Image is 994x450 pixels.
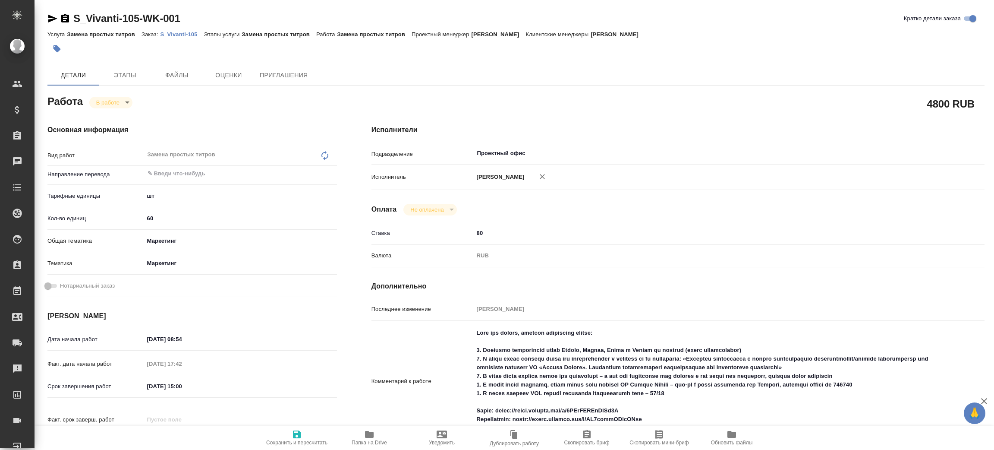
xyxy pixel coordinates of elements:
p: [PERSON_NAME] [472,31,526,38]
h2: Работа [47,93,83,108]
span: Нотариальный заказ [60,282,115,290]
span: Папка на Drive [352,440,387,446]
p: Исполнитель [371,173,474,181]
span: Файлы [156,70,198,81]
button: Добавить тэг [47,39,66,58]
p: Последнее изменение [371,305,474,314]
span: Дублировать работу [490,440,539,447]
button: Скопировать ссылку [60,13,70,24]
p: Валюта [371,251,474,260]
p: Этапы услуги [204,31,242,38]
p: Дата начала работ [47,335,144,344]
span: Детали [53,70,94,81]
span: Приглашения [260,70,308,81]
button: Скопировать ссылку для ЯМессенджера [47,13,58,24]
p: Ставка [371,229,474,238]
input: ✎ Введи что-нибудь [144,212,337,225]
p: Заказ: [142,31,160,38]
input: ✎ Введи что-нибудь [147,168,305,179]
div: шт [144,189,337,203]
p: Вид работ [47,151,144,160]
p: Общая тематика [47,237,144,245]
span: Уведомить [429,440,455,446]
p: Срок завершения работ [47,382,144,391]
a: S_Vivanti-105-WK-001 [73,13,180,24]
div: RUB [474,248,934,263]
p: Факт. срок заверш. работ [47,415,144,424]
h4: Оплата [371,204,397,215]
span: Этапы [104,70,146,81]
button: Уведомить [406,426,478,450]
p: Тарифные единицы [47,192,144,200]
button: Обновить файлы [695,426,768,450]
span: Скопировать бриф [564,440,609,446]
p: Комментарий к работе [371,377,474,386]
input: ✎ Введи что-нибудь [144,333,220,345]
span: Сохранить и пересчитать [266,440,327,446]
input: Пустое поле [474,303,934,315]
button: Удалить исполнителя [533,167,552,186]
p: Кол-во единиц [47,214,144,223]
p: Факт. дата начала работ [47,360,144,368]
input: Пустое поле [144,358,220,370]
a: S_Vivanti-105 [160,30,204,38]
p: Проектный менеджер [412,31,471,38]
button: 🙏 [964,402,985,424]
p: Клиентские менеджеры [525,31,591,38]
h4: Дополнительно [371,281,985,292]
p: Работа [316,31,337,38]
span: Скопировать мини-бриф [629,440,689,446]
div: Маркетинг [144,234,337,248]
input: ✎ Введи что-нибудь [474,227,934,239]
button: Скопировать бриф [550,426,623,450]
input: ✎ Введи что-нибудь [144,380,220,393]
div: В работе [89,97,132,108]
div: Маркетинг [144,256,337,271]
p: Направление перевода [47,170,144,179]
p: Тематика [47,259,144,268]
button: Open [332,173,334,174]
span: 🙏 [967,404,982,422]
button: Сохранить и пересчитать [261,426,333,450]
textarea: Lore ips dolors, ametcon adipiscing elitse: 3. Doeiusmo temporincid utlab Etdolo, Magnaa, Enima m... [474,326,934,435]
h4: Основная информация [47,125,337,135]
span: Обновить файлы [711,440,753,446]
p: Замена простых титров [242,31,316,38]
p: Замена простых титров [67,31,142,38]
span: Оценки [208,70,249,81]
p: [PERSON_NAME] [591,31,645,38]
input: Пустое поле [144,413,220,426]
button: Папка на Drive [333,426,406,450]
h2: 4800 RUB [927,96,975,111]
h4: Исполнители [371,125,985,135]
p: Услуга [47,31,67,38]
button: Дублировать работу [478,426,550,450]
p: [PERSON_NAME] [474,173,525,181]
button: Не оплачена [408,206,446,213]
div: В работе [403,204,456,215]
h4: [PERSON_NAME] [47,311,337,321]
button: Open [929,152,931,154]
button: В работе [94,99,122,106]
p: Замена простых титров [337,31,412,38]
p: Подразделение [371,150,474,158]
span: Кратко детали заказа [904,14,961,23]
p: S_Vivanti-105 [160,31,204,38]
button: Скопировать мини-бриф [623,426,695,450]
